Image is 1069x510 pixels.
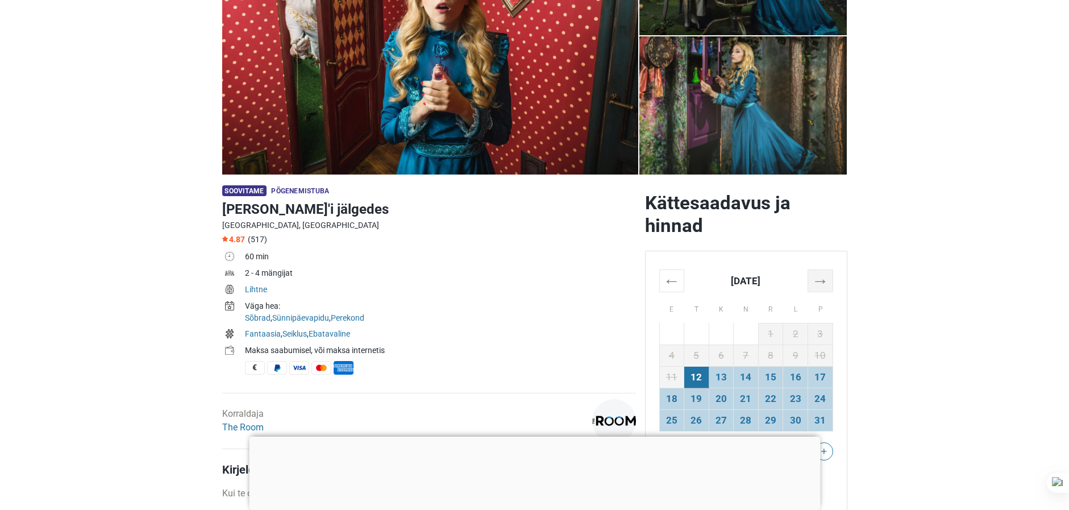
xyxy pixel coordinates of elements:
td: 2 [783,323,808,345]
th: [DATE] [684,269,808,292]
a: Sünnipäevapidu [272,313,329,322]
td: 24 [808,388,833,409]
img: Star [222,236,228,242]
td: 8 [758,345,783,366]
a: The Room [222,422,264,433]
td: 13 [709,366,734,388]
td: 14 [734,366,759,388]
th: K [709,292,734,323]
td: 5 [684,345,709,366]
td: 21 [734,388,759,409]
th: ← [659,269,684,292]
td: 2 - 4 mängijat [245,266,636,283]
th: T [684,292,709,323]
span: Soovitame [222,185,267,196]
td: 17 [808,366,833,388]
a: Seiklus [282,329,307,338]
div: [GEOGRAPHIC_DATA], [GEOGRAPHIC_DATA] [222,219,636,231]
span: Sularaha [245,361,265,375]
td: 6 [709,345,734,366]
h2: Kättesaadavus ja hinnad [645,192,847,237]
h1: [PERSON_NAME]'i jälgedes [222,199,636,219]
span: Visa [289,361,309,375]
a: Perekond [331,313,364,322]
a: Alice'i jälgedes photo 4 [639,36,847,175]
td: 9 [783,345,808,366]
a: Lihtne [245,285,267,294]
td: 29 [758,409,783,431]
td: 25 [659,409,684,431]
a: Sõbrad [245,313,271,322]
td: , , [245,299,636,327]
a: Fantaasia [245,329,281,338]
a: Ebatavaline [309,329,350,338]
td: 3 [808,323,833,345]
td: 22 [758,388,783,409]
span: 4.87 [222,235,245,244]
img: Alice'i jälgedes photo 5 [639,36,847,175]
td: 15 [758,366,783,388]
span: MasterCard [311,361,331,375]
td: 1 [758,323,783,345]
td: 12 [684,366,709,388]
span: PayPal [267,361,287,375]
td: 60 min [245,250,636,266]
td: , , [245,327,636,343]
td: 7 [734,345,759,366]
td: 26 [684,409,709,431]
th: R [758,292,783,323]
div: Korraldaja [222,407,264,434]
td: 31 [808,409,833,431]
td: 20 [709,388,734,409]
td: 18 [659,388,684,409]
span: Põgenemistuba [271,187,329,195]
td: 16 [783,366,808,388]
td: 28 [734,409,759,431]
div: Väga hea: [245,300,636,312]
th: L [783,292,808,323]
td: 19 [684,388,709,409]
span: (517) [248,235,267,244]
td: 10 [808,345,833,366]
td: 4 [659,345,684,366]
span: American Express [334,361,353,375]
th: E [659,292,684,323]
p: Kui te otsustate järgneda [PERSON_NAME]’le Imedemaale leiate end paraja portsu otsast. [222,487,636,500]
th: → [808,269,833,292]
th: P [808,292,833,323]
td: 27 [709,409,734,431]
td: 30 [783,409,808,431]
td: 11 [659,366,684,388]
iframe: Advertisement [249,437,820,507]
div: Maksa saabumisel, või maksa internetis [245,345,636,356]
td: 23 [783,388,808,409]
img: 1c9ac0159c94d8d0l.png [592,399,636,443]
h4: Kirjeldus [222,463,636,476]
th: N [734,292,759,323]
